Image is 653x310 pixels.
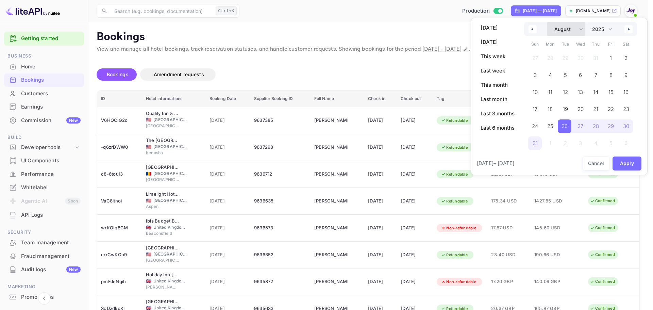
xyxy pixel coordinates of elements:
[562,120,568,132] span: 26
[532,120,538,132] span: 24
[618,39,634,50] span: Sat
[623,120,629,132] span: 30
[593,120,599,132] span: 28
[623,103,629,115] span: 23
[603,67,619,80] button: 8
[533,86,538,98] span: 10
[549,69,552,81] span: 4
[608,120,614,132] span: 29
[477,160,514,167] span: [DATE] – [DATE]
[583,157,610,170] button: Cancel
[624,52,627,64] span: 2
[528,101,543,114] button: 17
[476,51,519,62] button: This week
[608,86,614,98] span: 15
[476,79,519,91] button: This month
[610,52,612,64] span: 1
[613,157,642,170] button: Apply
[533,103,537,115] span: 17
[573,118,588,131] button: 27
[533,137,538,149] span: 31
[476,36,519,48] button: [DATE]
[528,135,543,148] button: 31
[543,84,558,97] button: 11
[573,101,588,114] button: 20
[548,86,552,98] span: 11
[573,39,588,50] span: Wed
[588,118,603,131] button: 28
[558,118,573,131] button: 26
[608,103,614,115] span: 22
[603,118,619,131] button: 29
[534,69,537,81] span: 3
[476,122,519,134] button: Last 6 months
[528,39,543,50] span: Sun
[579,69,582,81] span: 6
[543,67,558,80] button: 4
[618,118,634,131] button: 30
[558,101,573,114] button: 19
[563,86,568,98] span: 12
[528,67,543,80] button: 3
[564,69,567,81] span: 5
[543,118,558,131] button: 25
[603,84,619,97] button: 15
[543,39,558,50] span: Mon
[618,50,634,63] button: 2
[588,101,603,114] button: 21
[543,101,558,114] button: 18
[558,39,573,50] span: Tue
[578,86,583,98] span: 13
[595,69,597,81] span: 7
[528,118,543,131] button: 24
[618,101,634,114] button: 23
[588,67,603,80] button: 7
[528,84,543,97] button: 10
[603,39,619,50] span: Fri
[603,50,619,63] button: 1
[623,86,629,98] span: 16
[588,84,603,97] button: 14
[558,67,573,80] button: 5
[558,84,573,97] button: 12
[547,120,553,132] span: 25
[618,84,634,97] button: 16
[548,103,553,115] span: 18
[624,69,627,81] span: 9
[603,101,619,114] button: 22
[577,103,584,115] span: 20
[476,22,519,34] button: [DATE]
[573,84,588,97] button: 13
[577,120,583,132] span: 27
[563,103,568,115] span: 19
[588,39,603,50] span: Thu
[476,65,519,77] button: Last week
[593,86,598,98] span: 14
[476,108,519,119] button: Last 3 months
[476,94,519,105] button: Last month
[593,103,598,115] span: 21
[618,67,634,80] button: 9
[609,69,613,81] span: 8
[573,67,588,80] button: 6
